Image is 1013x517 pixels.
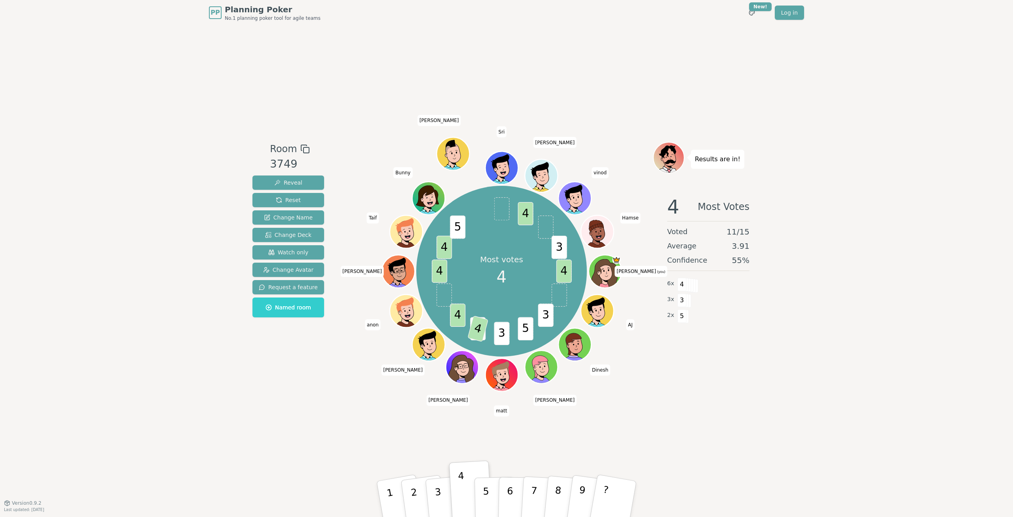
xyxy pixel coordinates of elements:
button: Change Avatar [252,263,324,277]
a: Log in [775,6,804,20]
button: Reset [252,193,324,207]
button: Reveal [252,176,324,190]
span: Click to change your name [592,167,609,178]
button: Version0.9.2 [4,500,42,506]
span: Reveal [274,179,302,187]
button: Change Name [252,210,324,225]
span: 3 [551,236,567,259]
span: 4 [667,197,679,216]
span: Click to change your name [340,266,384,277]
span: Average [667,240,696,252]
p: 4 [458,470,467,513]
span: Click to change your name [365,319,381,330]
span: Change Avatar [263,266,314,274]
span: Click to change your name [417,115,461,126]
span: Click to change your name [626,319,635,330]
p: Most votes [480,254,523,265]
button: Named room [252,298,324,317]
span: Click to change your name [367,212,379,223]
a: PPPlanning PokerNo.1 planning poker tool for agile teams [209,4,321,21]
span: Confidence [667,255,707,266]
span: Click to change your name [533,137,577,148]
button: Change Deck [252,228,324,242]
span: 3 [538,303,553,327]
span: 3 [494,322,509,345]
span: Room [270,142,297,156]
span: PP [211,8,220,17]
span: Voted [667,226,688,237]
button: New! [745,6,759,20]
span: 4 [518,202,533,225]
span: Click to change your name [381,364,425,376]
span: 4 [467,316,488,342]
span: Last updated: [DATE] [4,507,44,512]
span: 6 x [667,279,674,288]
span: Most Votes [698,197,749,216]
span: Click to change your name [620,212,641,223]
span: 3.91 [732,240,749,252]
span: 2 x [667,311,674,320]
span: 11 / 15 [727,226,749,237]
span: Named room [266,303,311,311]
span: 4 [556,259,571,283]
span: No.1 planning poker tool for agile teams [225,15,321,21]
span: Ellen is the host [612,256,620,264]
span: 4 [497,265,506,289]
span: Click to change your name [393,167,412,178]
span: Planning Poker [225,4,321,15]
span: 5 [450,216,465,238]
span: 4 [432,259,447,283]
span: 55 % [732,255,749,266]
span: 5 [518,317,533,341]
span: 3 x [667,295,674,304]
span: Click to change your name [615,266,667,277]
p: Results are in! [695,154,740,165]
span: Click to change your name [590,364,610,376]
span: 3 [677,294,687,307]
span: 4 [436,236,452,259]
span: 4 [677,278,687,291]
span: Reset [276,196,301,204]
span: Request a feature [259,283,318,291]
div: New! [749,2,772,11]
span: Click to change your name [497,126,507,137]
span: (you) [656,270,666,274]
span: Click to change your name [427,395,470,406]
span: Click to change your name [494,405,509,416]
span: Change Deck [265,231,311,239]
span: 4 [450,303,465,327]
span: Watch only [268,248,309,256]
span: Version 0.9.2 [12,500,42,506]
button: Request a feature [252,280,324,294]
span: Change Name [264,214,313,221]
span: 5 [677,309,687,323]
div: 3749 [270,156,309,172]
button: Click to change your avatar [590,256,620,287]
button: Watch only [252,245,324,259]
span: Click to change your name [533,395,577,406]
